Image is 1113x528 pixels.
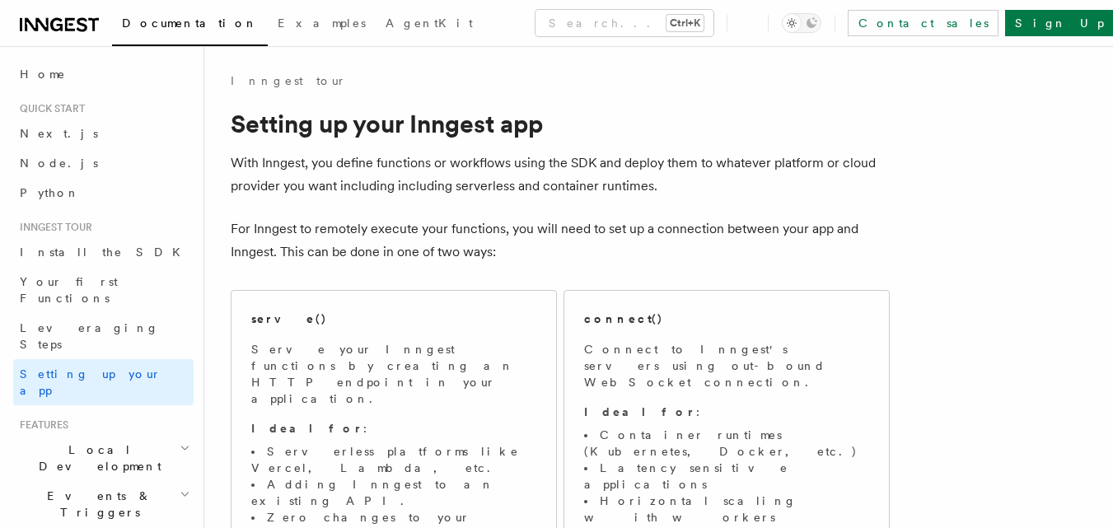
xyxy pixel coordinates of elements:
a: Install the SDK [13,237,194,267]
span: Setting up your app [20,367,161,397]
a: Examples [268,5,376,44]
span: Examples [278,16,366,30]
strong: Ideal for [584,405,696,418]
span: Quick start [13,102,85,115]
span: Home [20,66,66,82]
p: : [251,420,536,437]
span: Next.js [20,127,98,140]
span: Leveraging Steps [20,321,159,351]
a: Next.js [13,119,194,148]
h2: serve() [251,311,327,327]
a: Documentation [112,5,268,46]
span: Install the SDK [20,245,190,259]
a: Node.js [13,148,194,178]
p: For Inngest to remotely execute your functions, you will need to set up a connection between your... [231,217,890,264]
li: Serverless platforms like Vercel, Lambda, etc. [251,443,536,476]
span: AgentKit [386,16,473,30]
li: Container runtimes (Kubernetes, Docker, etc.) [584,427,869,460]
a: Setting up your app [13,359,194,405]
p: : [584,404,869,420]
li: Latency sensitive applications [584,460,869,493]
span: Events & Triggers [13,488,180,521]
a: Inngest tour [231,72,346,89]
h1: Setting up your Inngest app [231,109,890,138]
button: Search...Ctrl+K [535,10,713,36]
p: Connect to Inngest's servers using out-bound WebSocket connection. [584,341,869,390]
span: Inngest tour [13,221,92,234]
h2: connect() [584,311,663,327]
p: Serve your Inngest functions by creating an HTTP endpoint in your application. [251,341,536,407]
a: Python [13,178,194,208]
span: Local Development [13,442,180,474]
span: Python [20,186,80,199]
a: Home [13,59,194,89]
a: Your first Functions [13,267,194,313]
li: Adding Inngest to an existing API. [251,476,536,509]
strong: Ideal for [251,422,363,435]
span: Node.js [20,157,98,170]
button: Local Development [13,435,194,481]
button: Events & Triggers [13,481,194,527]
p: With Inngest, you define functions or workflows using the SDK and deploy them to whatever platfor... [231,152,890,198]
span: Documentation [122,16,258,30]
li: Horizontal scaling with workers [584,493,869,526]
span: Your first Functions [20,275,118,305]
a: Leveraging Steps [13,313,194,359]
a: Contact sales [848,10,998,36]
button: Toggle dark mode [782,13,821,33]
span: Features [13,418,68,432]
kbd: Ctrl+K [666,15,704,31]
a: AgentKit [376,5,483,44]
